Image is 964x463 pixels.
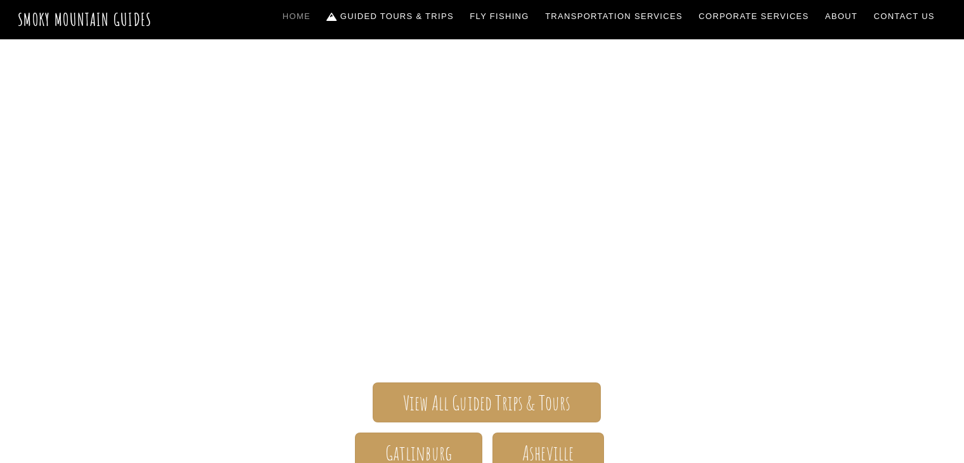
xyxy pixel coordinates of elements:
[694,3,814,30] a: Corporate Services
[540,3,687,30] a: Transportation Services
[522,447,574,460] span: Asheville
[115,247,850,345] span: The ONLY one-stop, full Service Guide Company for the Gatlinburg and [GEOGRAPHIC_DATA] side of th...
[465,3,534,30] a: Fly Fishing
[820,3,863,30] a: About
[278,3,316,30] a: Home
[322,3,459,30] a: Guided Tours & Trips
[869,3,940,30] a: Contact Us
[373,382,600,422] a: View All Guided Trips & Tours
[115,184,850,247] span: Smoky Mountain Guides
[403,396,571,410] span: View All Guided Trips & Tours
[18,9,152,30] a: Smoky Mountain Guides
[385,447,453,460] span: Gatlinburg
